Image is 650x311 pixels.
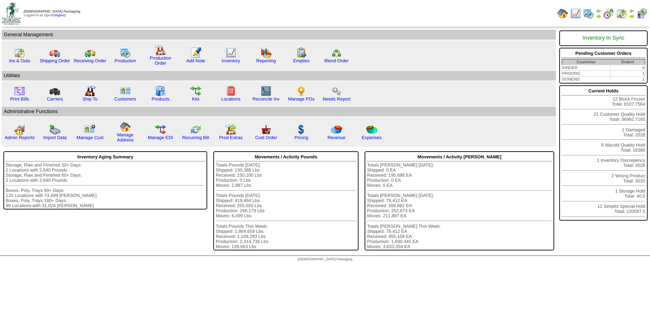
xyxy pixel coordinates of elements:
td: SONEND [562,76,610,82]
img: line_graph.gif [570,8,581,19]
img: reconcile.gif [190,124,201,135]
img: factory.gif [155,45,166,55]
td: 4 [610,65,645,71]
a: Expenses [362,135,382,140]
a: Admin Reports [5,135,35,140]
img: calendarinout.gif [616,8,627,19]
a: Manage Cust [77,135,103,140]
a: Ins & Outs [9,58,30,63]
a: Locations [221,96,240,102]
img: prodextras.gif [225,124,236,135]
div: Pending Customer Orders [562,49,645,58]
img: arrowleft.gif [629,8,634,14]
img: line_graph2.gif [261,86,272,96]
img: pie_chart.png [331,124,342,135]
img: calendarblend.gif [603,8,614,19]
img: graph.gif [261,47,272,58]
img: truck2.gif [85,47,95,58]
a: Manage POs [288,96,315,102]
a: Blend Order [324,58,349,63]
span: Logged in as Dgroth [24,10,80,17]
a: Add Note [186,58,205,63]
a: Reporting [256,58,276,63]
td: Utilities [2,71,556,81]
img: arrowright.gif [629,14,634,19]
img: managecust.png [84,124,96,135]
a: Reconcile Inv [253,96,280,102]
img: import.gif [49,124,60,135]
a: Manage Address [117,132,134,142]
img: cabinet.gif [155,86,166,96]
img: arrowleft.gif [596,8,601,14]
span: [DEMOGRAPHIC_DATA] Packaging [24,10,80,14]
a: Revenue [327,135,345,140]
img: po.png [296,86,307,96]
img: factory2.gif [85,86,95,96]
a: Empties [293,58,309,63]
a: Carriers [47,96,63,102]
th: Customer [562,59,610,65]
img: orders.gif [190,47,201,58]
a: Customers [114,96,136,102]
a: Kits [192,96,199,102]
span: [DEMOGRAPHIC_DATA] Packaging [298,258,352,261]
a: (logout) [54,14,66,17]
div: 12 Block Frozen Total: 8107.7564 21 Customer Quality Hold Total: 36992.7165 1 Damaged Total: 2028... [559,85,648,221]
img: line_graph.gif [225,47,236,58]
img: calendarcustomer.gif [636,8,647,19]
img: arrowright.gif [596,14,601,19]
td: 1 [610,76,645,82]
a: Products [152,96,170,102]
div: Movements / Activity [PERSON_NAME] [367,153,552,161]
div: Inventory In Sync [562,32,645,45]
a: Inventory [222,58,240,63]
a: Production [114,58,136,63]
td: 1 [610,71,645,76]
a: Production Order [150,55,171,66]
a: Manage EDI [148,135,173,140]
img: home.gif [120,121,131,132]
img: locations.gif [225,86,236,96]
img: workflow.png [331,86,342,96]
img: zoroco-logo-small.webp [2,2,21,25]
a: Print Bills [10,96,29,102]
div: Totals [PERSON_NAME] [DATE]: Shipped: 0 EA Received: 195,686 EA Production: 0 EA Moves: 0 EA Tota... [367,162,552,249]
a: Ship To [83,96,97,102]
img: calendarprod.gif [583,8,594,19]
a: Prod Extras [219,135,243,140]
div: Storage, Raw and Finished 30+ Days: 2 Locations with 2,640 Pounds Storage, Raw and Finished 60+ D... [6,162,205,208]
th: Order# [610,59,645,65]
img: cust_order.png [261,124,272,135]
img: truck3.gif [49,86,60,96]
img: calendarprod.gif [120,47,131,58]
img: edi.gif [155,124,166,135]
a: Needs Report [323,96,350,102]
td: General Management [2,30,556,40]
img: customers.gif [120,86,131,96]
img: home.gif [557,8,568,19]
img: dollar.gif [296,124,307,135]
img: graph2.png [14,124,25,135]
div: Movements / Activity Pounds [216,153,356,161]
div: Totals Pounds [DATE]: Shipped: 130,389 Lbs Received: 150,100 Lbs Production: 0 Lbs Moves: 2,987 L... [216,162,356,249]
td: Adminstrative Functions [2,107,556,116]
a: Recurring Bill [182,135,209,140]
img: workflow.gif [190,86,201,96]
td: PROORG [562,71,610,76]
img: network.png [331,47,342,58]
div: Current Holds [562,87,645,95]
img: truck.gif [49,47,60,58]
img: calendarinout.gif [14,47,25,58]
a: Shipping Order [40,58,70,63]
td: KINDER [562,65,610,71]
img: invoice2.gif [14,86,25,96]
img: pie_chart2.png [366,124,377,135]
a: Receiving Order [74,58,106,63]
a: Cust Order [255,135,277,140]
a: Import Data [43,135,67,140]
div: Inventory Aging Summary [6,153,205,161]
img: workorder.gif [296,47,307,58]
a: Pricing [295,135,308,140]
